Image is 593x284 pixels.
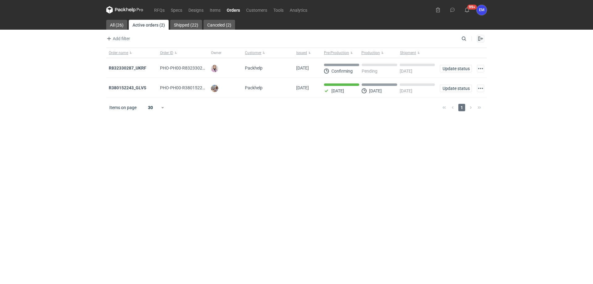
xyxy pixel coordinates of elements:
[331,88,344,93] p: [DATE]
[458,104,465,111] span: 1
[109,104,137,111] span: Items on page
[106,20,127,30] a: All (26)
[106,48,158,58] button: Order name
[245,50,261,55] span: Customer
[109,85,146,90] a: R380152243_GLVS
[296,66,309,70] span: 15/09/2025
[106,6,143,14] svg: Packhelp Pro
[324,50,349,55] span: Pre-Production
[296,50,307,55] span: Issued
[477,5,487,15] button: EM
[185,6,207,14] a: Designs
[477,65,484,72] button: Actions
[141,103,161,112] div: 30
[211,65,218,72] img: Klaudia Wiśniewska
[400,88,412,93] p: [DATE]
[168,6,185,14] a: Specs
[270,6,287,14] a: Tools
[160,85,220,90] span: PHO-PH00-R380152243_GLVS
[440,65,472,72] button: Update status
[160,50,173,55] span: Order ID
[462,5,472,15] button: 99+
[245,66,263,70] span: Packhelp
[109,50,128,55] span: Order name
[243,6,270,14] a: Customers
[105,35,130,42] button: Add filter
[160,66,220,70] span: PHO-PH00-R832330287_UKRF
[369,88,382,93] p: [DATE]
[151,6,168,14] a: RFQs
[245,85,263,90] span: Packhelp
[294,48,322,58] button: Issued
[296,85,309,90] span: 03/09/2025
[400,50,416,55] span: Shipment
[211,85,218,92] img: Michał Palasek
[242,48,294,58] button: Customer
[170,20,202,30] a: Shipped (22)
[362,69,377,74] p: Pending
[224,6,243,14] a: Orders
[440,85,472,92] button: Update status
[443,86,469,91] span: Update status
[207,6,224,14] a: Items
[443,66,469,71] span: Update status
[109,66,146,70] a: R832330287_UKRF
[322,48,360,58] button: Pre-Production
[129,20,169,30] a: Active orders (2)
[331,69,353,74] p: Confirming
[287,6,310,14] a: Analytics
[460,35,480,42] input: Search
[477,5,487,15] div: Ewelina Macek
[211,50,221,55] span: Owner
[400,69,412,74] p: [DATE]
[399,48,437,58] button: Shipment
[204,20,235,30] a: Canceled (2)
[158,48,209,58] button: Order ID
[477,85,484,92] button: Actions
[360,48,399,58] button: Production
[361,50,380,55] span: Production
